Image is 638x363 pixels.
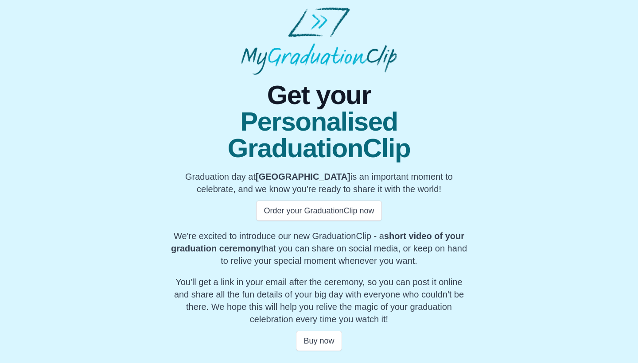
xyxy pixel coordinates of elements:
[171,231,464,253] b: short video of your graduation ceremony
[170,230,468,267] p: We're excited to introduce our new GraduationClip - a that you can share on social media, or keep...
[296,331,342,351] button: Buy now
[170,276,468,325] p: You'll get a link in your email after the ceremony, so you can post it online and share all the f...
[170,108,468,162] span: Personalised GraduationClip
[170,170,468,195] p: Graduation day at is an important moment to celebrate, and we know you're ready to share it with ...
[256,201,381,221] button: Order your GraduationClip now
[256,172,350,181] b: [GEOGRAPHIC_DATA]
[170,82,468,108] span: Get your
[241,7,397,75] img: MyGraduationClip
